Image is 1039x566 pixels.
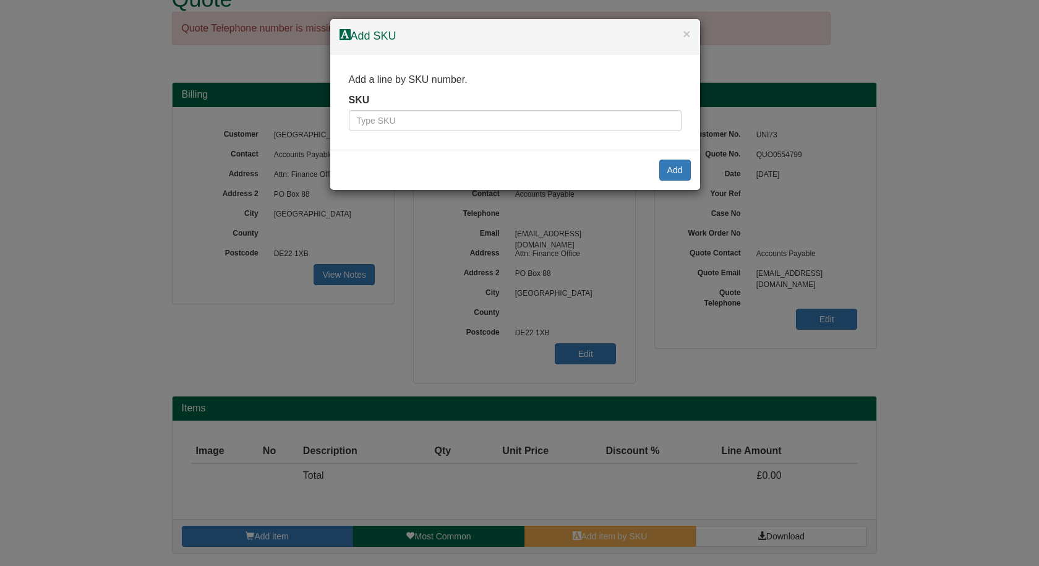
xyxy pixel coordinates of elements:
[659,160,691,181] button: Add
[349,93,370,108] label: SKU
[349,73,682,87] p: Add a line by SKU number.
[349,110,682,131] input: Type SKU
[340,28,691,45] h4: Add SKU
[683,27,690,40] button: ×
